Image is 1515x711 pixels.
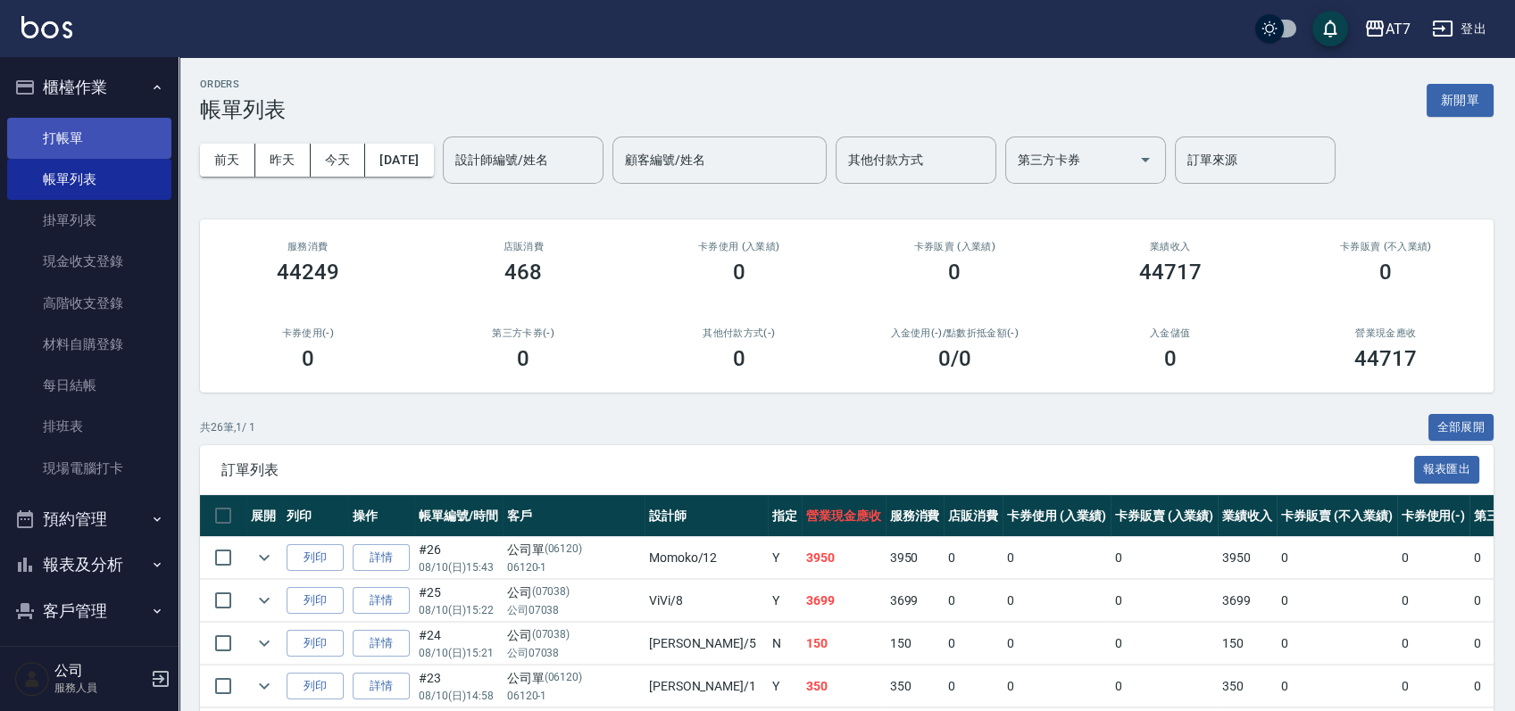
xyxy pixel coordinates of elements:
[517,346,529,371] h3: 0
[733,260,745,285] h3: 0
[7,283,171,324] a: 高階收支登錄
[1357,11,1418,47] button: AT7
[1300,241,1473,252] h2: 卡券販賣 (不入業績)
[1397,623,1470,665] td: 0
[282,495,348,537] th: 列印
[200,419,255,435] p: 共 26 筆, 1 / 1
[419,559,498,575] p: 08/10 (日) 15:43
[869,327,1042,339] h2: 入金使用(-) /點數折抵金額(-)
[7,633,171,680] button: 員工及薪資
[277,260,339,285] h3: 44249
[414,666,503,707] td: #23
[1428,414,1494,442] button: 全部展開
[287,587,344,615] button: 列印
[733,346,745,371] h3: 0
[251,544,278,571] button: expand row
[7,118,171,159] a: 打帳單
[507,645,640,661] p: 公司07038
[944,580,1003,622] td: 0
[1218,666,1277,707] td: 350
[1139,260,1202,285] h3: 44717
[7,159,171,200] a: 帳單列表
[200,97,286,122] h3: 帳單列表
[7,64,171,111] button: 櫃檯作業
[255,144,311,177] button: 昨天
[7,324,171,365] a: 材料自購登錄
[414,537,503,579] td: #26
[353,587,410,615] a: 詳情
[1218,495,1277,537] th: 業績收入
[200,79,286,90] h2: ORDERS
[1218,537,1277,579] td: 3950
[287,544,344,572] button: 列印
[645,495,768,537] th: 設計師
[507,559,640,575] p: 06120-1
[938,346,971,371] h3: 0 /0
[419,602,498,618] p: 08/10 (日) 15:22
[1354,346,1417,371] h3: 44717
[14,661,50,697] img: Person
[944,666,1003,707] td: 0
[503,495,645,537] th: 客戶
[1111,537,1219,579] td: 0
[1379,260,1392,285] h3: 0
[221,461,1414,479] span: 訂單列表
[414,580,503,622] td: #25
[1397,580,1470,622] td: 0
[1131,145,1160,174] button: Open
[353,673,410,700] a: 詳情
[802,623,886,665] td: 150
[1277,580,1396,622] td: 0
[768,495,802,537] th: 指定
[1164,346,1177,371] h3: 0
[1277,666,1396,707] td: 0
[246,495,282,537] th: 展開
[1111,623,1219,665] td: 0
[504,260,542,285] h3: 468
[1218,623,1277,665] td: 150
[507,602,640,618] p: 公司07038
[311,144,366,177] button: 今天
[353,544,410,572] a: 詳情
[645,537,768,579] td: Momoko /12
[7,542,171,588] button: 報表及分析
[1003,580,1111,622] td: 0
[886,623,945,665] td: 150
[437,327,611,339] h2: 第三方卡券(-)
[365,144,433,177] button: [DATE]
[414,623,503,665] td: #24
[1386,18,1411,40] div: AT7
[419,645,498,661] p: 08/10 (日) 15:21
[437,241,611,252] h2: 店販消費
[802,495,886,537] th: 營業現金應收
[1277,537,1396,579] td: 0
[507,626,640,645] div: 公司
[1414,456,1480,484] button: 報表匯出
[302,346,314,371] h3: 0
[1397,495,1470,537] th: 卡券使用(-)
[507,541,640,559] div: 公司單
[1003,495,1111,537] th: 卡券使用 (入業績)
[1277,623,1396,665] td: 0
[545,541,583,559] p: (06120)
[348,495,414,537] th: 操作
[287,630,344,657] button: 列印
[507,688,640,704] p: 06120-1
[944,537,1003,579] td: 0
[645,580,768,622] td: ViVi /8
[7,496,171,542] button: 預約管理
[768,537,802,579] td: Y
[221,241,395,252] h3: 服務消費
[802,666,886,707] td: 350
[886,495,945,537] th: 服務消費
[1300,327,1473,339] h2: 營業現金應收
[802,537,886,579] td: 3950
[54,662,146,680] h5: 公司
[532,626,570,645] p: (07038)
[251,587,278,614] button: expand row
[944,495,1003,537] th: 店販消費
[768,666,802,707] td: Y
[21,16,72,38] img: Logo
[1111,580,1219,622] td: 0
[7,365,171,406] a: 每日結帳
